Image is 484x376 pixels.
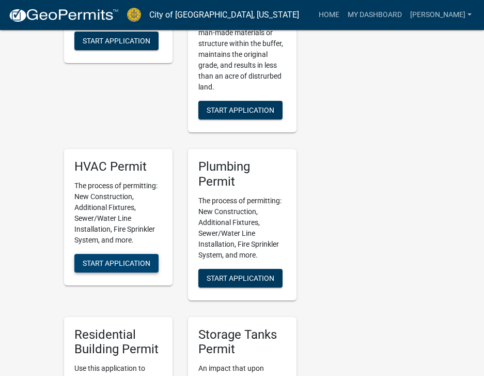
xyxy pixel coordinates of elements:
[198,159,286,189] h5: Plumbing Permit
[207,274,274,282] span: Start Application
[127,8,141,22] img: City of Jeffersonville, Indiana
[344,5,406,25] a: My Dashboard
[198,327,286,357] h5: Storage Tanks Permit
[198,269,283,288] button: Start Application
[83,37,150,45] span: Start Application
[74,32,159,50] button: Start Application
[315,5,344,25] a: Home
[74,159,162,174] h5: HVAC Permit
[149,6,299,24] a: City of [GEOGRAPHIC_DATA], [US_STATE]
[83,259,150,267] span: Start Application
[207,106,274,114] span: Start Application
[74,327,162,357] h5: Residential Building Permit
[74,254,159,273] button: Start Application
[74,181,162,246] p: The process of permitting: New Construction, Additional Fixtures, Sewer/Water Line Installation, ...
[406,5,476,25] a: [PERSON_NAME]
[198,101,283,119] button: Start Application
[198,195,286,261] p: The process of permitting: New Construction, Additional Fixtures, Sewer/Water Line Installation, ...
